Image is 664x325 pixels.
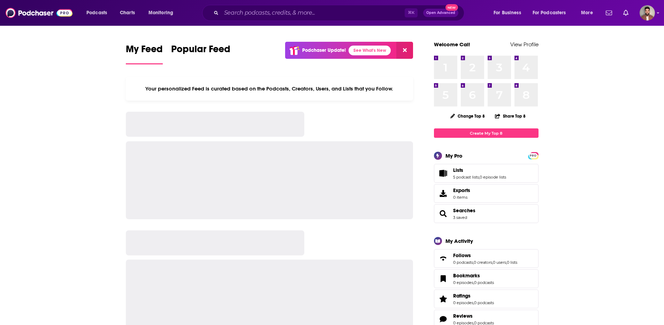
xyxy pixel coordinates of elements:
div: My Activity [445,238,473,244]
a: View Profile [510,41,539,48]
span: My Feed [126,43,163,59]
a: Popular Feed [171,43,230,64]
a: Lists [453,167,506,173]
span: , [492,260,493,265]
span: Popular Feed [171,43,230,59]
button: open menu [489,7,530,18]
button: open menu [82,7,116,18]
button: Share Top 8 [495,109,526,123]
span: Bookmarks [453,272,480,279]
a: Follows [453,252,517,259]
span: Reviews [453,313,473,319]
span: , [473,300,474,305]
a: 0 episodes [453,300,473,305]
span: Follows [434,249,539,268]
a: Charts [115,7,139,18]
span: Open Advanced [426,11,455,15]
a: 0 users [493,260,506,265]
a: Bookmarks [436,274,450,284]
span: Exports [453,187,470,193]
button: open menu [144,7,182,18]
a: Reviews [436,314,450,324]
a: Show notifications dropdown [603,7,615,19]
a: Searches [436,209,450,219]
a: Bookmarks [453,272,494,279]
a: Ratings [436,294,450,304]
a: My Feed [126,43,163,64]
button: open menu [576,7,602,18]
button: Change Top 8 [446,112,489,120]
span: Searches [434,204,539,223]
a: PRO [529,153,537,158]
input: Search podcasts, credits, & more... [221,7,405,18]
a: 0 creators [474,260,492,265]
span: Ratings [434,290,539,308]
a: Reviews [453,313,494,319]
a: 0 lists [507,260,517,265]
span: Logged in as calmonaghan [640,5,655,21]
span: More [581,8,593,18]
span: Podcasts [86,8,107,18]
a: 5 podcast lists [453,175,479,180]
img: Podchaser - Follow, Share and Rate Podcasts [6,6,72,19]
button: Open AdvancedNew [423,9,458,17]
span: Follows [453,252,471,259]
p: Podchaser Update! [302,47,346,53]
a: See What's New [349,46,391,55]
span: Monitoring [148,8,173,18]
div: Your personalized Feed is curated based on the Podcasts, Creators, Users, and Lists that you Follow. [126,77,413,101]
button: open menu [528,7,576,18]
a: Exports [434,184,539,203]
a: Create My Top 8 [434,128,539,138]
img: User Profile [640,5,655,21]
span: Ratings [453,293,471,299]
div: My Pro [445,152,463,159]
button: Show profile menu [640,5,655,21]
div: Search podcasts, credits, & more... [209,5,471,21]
a: 0 episodes [453,280,473,285]
a: Show notifications dropdown [620,7,631,19]
a: 0 episode lists [480,175,506,180]
span: Bookmarks [434,269,539,288]
a: 0 podcasts [474,280,494,285]
a: Ratings [453,293,494,299]
span: New [445,4,458,11]
a: Searches [453,207,475,214]
a: Follows [436,254,450,263]
span: Charts [120,8,135,18]
a: 0 podcasts [474,300,494,305]
span: Lists [434,164,539,183]
a: Welcome Cal! [434,41,470,48]
span: ⌘ K [405,8,418,17]
a: Lists [436,168,450,178]
span: Lists [453,167,463,173]
a: 3 saved [453,215,467,220]
span: Exports [436,189,450,198]
a: 0 podcasts [453,260,473,265]
span: For Podcasters [533,8,566,18]
span: , [473,280,474,285]
span: 0 items [453,195,470,200]
span: For Business [494,8,521,18]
